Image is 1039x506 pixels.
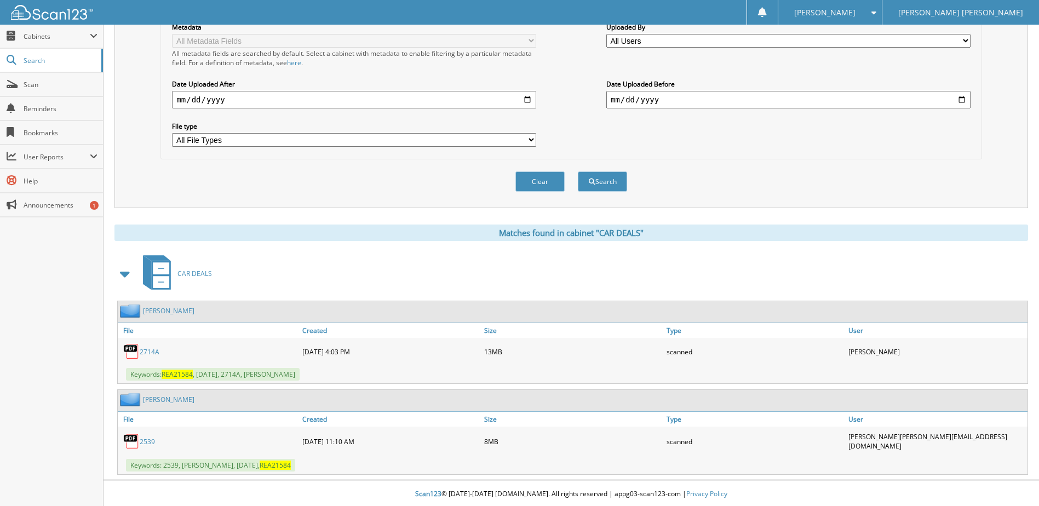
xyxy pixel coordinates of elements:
div: scanned [664,429,846,453]
a: 2539 [140,437,155,446]
span: Announcements [24,200,97,210]
div: [DATE] 4:03 PM [300,341,481,363]
div: All metadata fields are searched by default. Select a cabinet with metadata to enable filtering b... [172,49,536,67]
a: [PERSON_NAME] [143,395,194,404]
a: Size [481,412,663,427]
div: scanned [664,341,846,363]
input: start [172,91,536,108]
label: File type [172,122,536,131]
div: 13MB [481,341,663,363]
button: Search [578,171,627,192]
a: Created [300,412,481,427]
div: Matches found in cabinet "CAR DEALS" [114,225,1028,241]
a: File [118,412,300,427]
a: Type [664,412,846,427]
span: Search [24,56,96,65]
img: scan123-logo-white.svg [11,5,93,20]
a: CAR DEALS [136,252,212,295]
a: Size [481,323,663,338]
a: Type [664,323,846,338]
div: [PERSON_NAME] [PERSON_NAME][EMAIL_ADDRESS][DOMAIN_NAME] [846,429,1027,453]
span: Cabinets [24,32,90,41]
span: Scan [24,80,97,89]
label: Metadata [172,22,536,32]
a: here [287,58,301,67]
img: folder2.png [120,304,143,318]
img: folder2.png [120,393,143,406]
label: Date Uploaded After [172,79,536,89]
label: Uploaded By [606,22,971,32]
div: [DATE] 11:10 AM [300,429,481,453]
span: REA21584 [260,461,291,470]
a: [PERSON_NAME] [143,306,194,315]
input: end [606,91,971,108]
span: Scan123 [415,489,441,498]
a: File [118,323,300,338]
a: User [846,412,1027,427]
div: [PERSON_NAME] [846,341,1027,363]
a: Privacy Policy [686,489,727,498]
span: Keywords: , [DATE], 2714A, [PERSON_NAME] [126,368,300,381]
button: Clear [515,171,565,192]
a: Created [300,323,481,338]
span: [PERSON_NAME] [794,9,856,16]
a: User [846,323,1027,338]
span: Reminders [24,104,97,113]
span: User Reports [24,152,90,162]
span: CAR DEALS [177,269,212,278]
span: Keywords: 2539, [PERSON_NAME], [DATE], [126,459,295,472]
div: 1 [90,201,99,210]
span: Help [24,176,97,186]
img: PDF.png [123,343,140,360]
span: REA21584 [162,370,193,379]
span: Bookmarks [24,128,97,137]
div: 8MB [481,429,663,453]
img: PDF.png [123,433,140,450]
a: 2714A [140,347,159,357]
label: Date Uploaded Before [606,79,971,89]
span: [PERSON_NAME] [PERSON_NAME] [898,9,1023,16]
